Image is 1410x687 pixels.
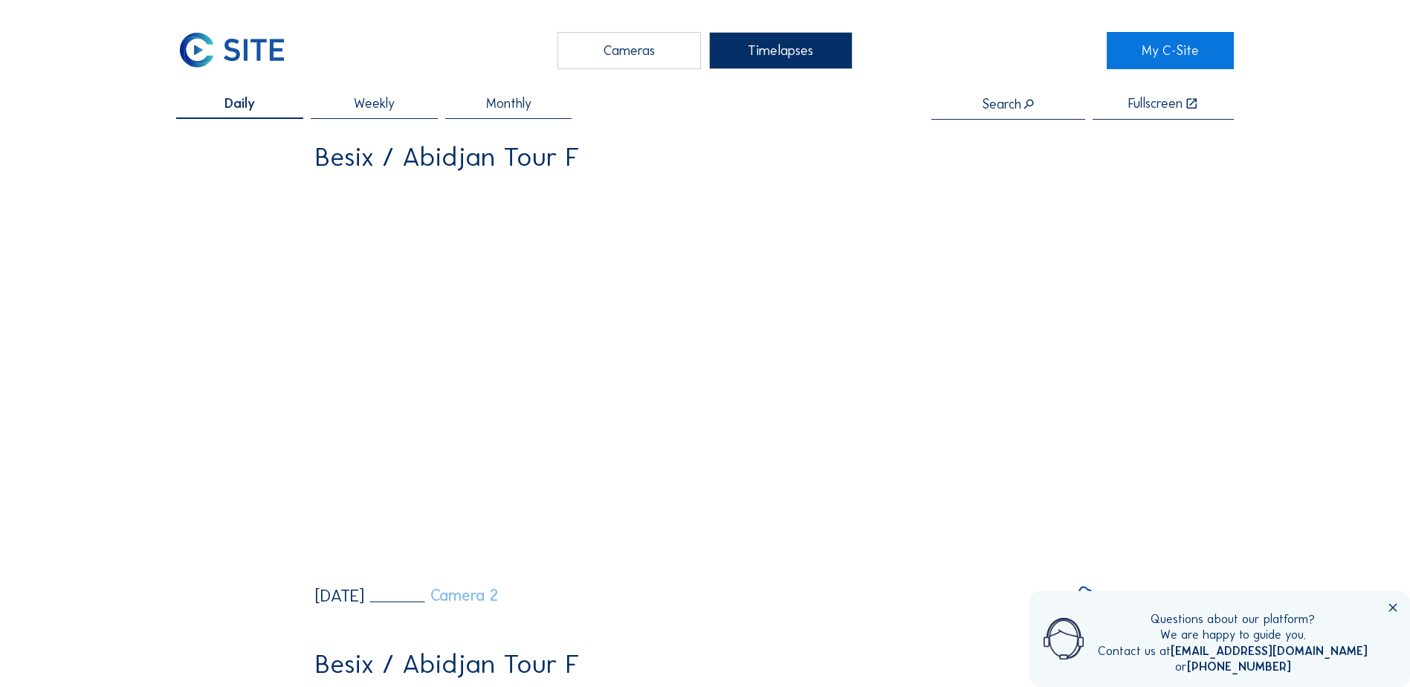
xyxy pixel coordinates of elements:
div: Besix / Abidjan Tour F [315,651,580,677]
div: Fullscreen [1128,97,1183,111]
div: Contact us at [1098,643,1368,659]
video: Your browser does not support the video tag. [315,183,1095,573]
a: My C-Site [1107,32,1234,69]
div: [DATE] [315,587,364,604]
span: Weekly [354,97,395,110]
div: or [1098,659,1368,674]
div: Besix / Abidjan Tour F [315,143,580,170]
a: C-SITE Logo [176,32,303,69]
div: Cameras [557,32,701,69]
img: operator [1044,611,1084,666]
span: Monthly [486,97,531,110]
div: We are happy to guide you. [1098,627,1368,642]
a: Camera 2 [370,587,499,604]
a: [EMAIL_ADDRESS][DOMAIN_NAME] [1171,644,1368,658]
div: Timelapses [709,32,853,69]
span: Daily [224,97,255,110]
img: C-SITE Logo [176,32,287,69]
div: Questions about our platform? [1098,611,1368,627]
a: [PHONE_NUMBER] [1187,659,1291,674]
